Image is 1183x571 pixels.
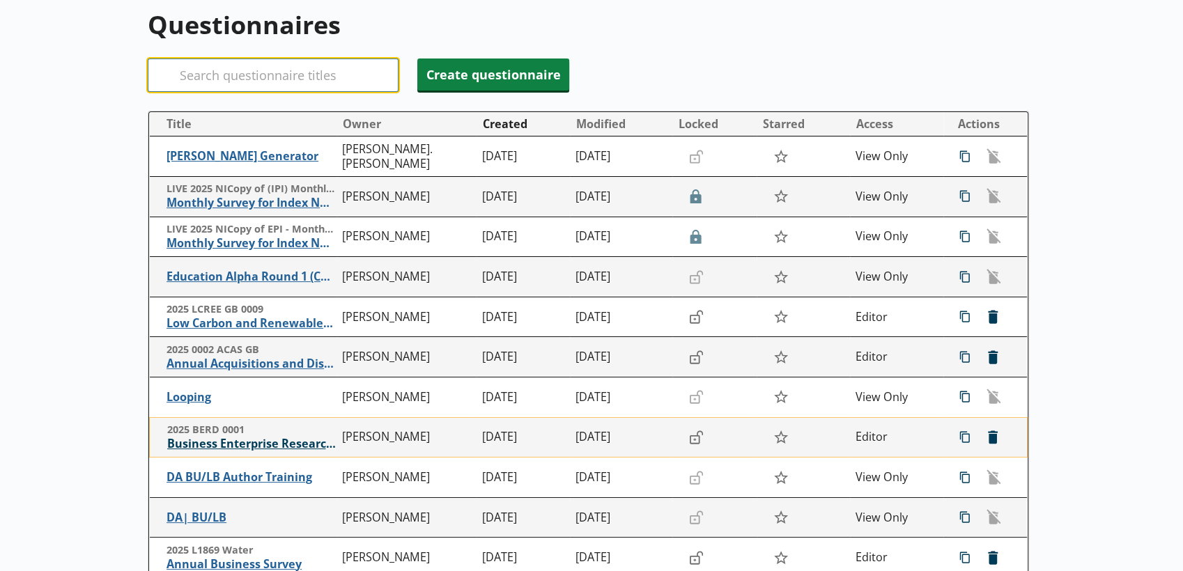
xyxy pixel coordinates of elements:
td: [DATE] [570,337,672,377]
td: [DATE] [477,136,570,177]
button: Title [155,113,336,135]
span: [PERSON_NAME] Generator [167,149,336,164]
span: Low Carbon and Renewable Energy Economy Survey [167,316,336,331]
input: Search questionnaire titles [148,58,399,92]
td: [PERSON_NAME] [337,177,477,217]
td: Editor [850,417,943,457]
td: Editor [850,337,943,377]
button: Locked [673,113,756,135]
button: Lock [682,345,710,369]
button: Access [851,113,943,135]
td: [DATE] [570,217,672,257]
td: [DATE] [570,136,672,177]
button: Lock [682,425,710,449]
td: [DATE] [477,257,570,297]
td: [PERSON_NAME] [337,217,477,257]
td: [PERSON_NAME].[PERSON_NAME] [337,136,477,177]
button: Modified [571,113,672,135]
button: Star [766,545,796,571]
td: [DATE] [570,177,672,217]
button: Starred [757,113,849,135]
button: Owner [337,113,476,135]
th: Actions [943,112,1028,136]
span: Annual Acquisitions and Disposals of Capital Assets [167,357,336,371]
td: View Only [850,457,943,498]
td: [DATE] [570,417,672,457]
td: View Only [850,177,943,217]
td: [DATE] [570,377,672,418]
td: [DATE] [477,177,570,217]
button: Star [766,143,796,170]
td: View Only [850,377,943,418]
button: Created [477,113,569,135]
button: Star [766,504,796,531]
button: Star [766,263,796,290]
span: 2025 LCREE GB 0009 [167,303,336,316]
td: Editor [850,297,943,337]
td: View Only [850,136,943,177]
td: [PERSON_NAME] [337,297,477,337]
td: View Only [850,497,943,538]
td: [PERSON_NAME] [337,457,477,498]
td: [DATE] [477,417,570,457]
td: [DATE] [477,337,570,377]
button: Star [766,304,796,330]
td: [PERSON_NAME] [337,337,477,377]
span: Monthly Survey for Index Numbers of Export Prices - Price Quotation Return [167,236,336,251]
button: Star [766,424,796,451]
span: LIVE 2025 NICopy of EPI - Monthly Survey for Index Numbers of Export Prices - Price Quotation Retur [167,223,336,236]
td: [DATE] [570,257,672,297]
button: Lock [682,305,710,329]
td: [PERSON_NAME] [337,417,477,457]
span: Monthly Survey for Index Numbers of Import Prices - Price Quotation Return [167,196,336,210]
td: [PERSON_NAME] [337,377,477,418]
button: Star [766,464,796,490]
button: Create questionnaire [417,58,569,91]
span: 2025 0002 ACAS GB [167,343,336,357]
button: Lock [682,546,710,570]
span: 2025 BERD 0001 [167,423,336,437]
td: [DATE] [477,217,570,257]
td: View Only [850,217,943,257]
span: LIVE 2025 NICopy of (IPI) Monthly Survey for Index Numbers of Import Prices - Price Quotation Return [167,182,336,196]
span: DA BU/LB Author Training [167,470,336,485]
span: Education Alpha Round 1 (Copy) [167,269,336,284]
td: [DATE] [477,457,570,498]
td: [DATE] [477,297,570,337]
span: DA| BU/LB [167,510,336,525]
button: Star [766,384,796,410]
td: [DATE] [477,497,570,538]
h1: Questionnaires [148,8,1029,42]
td: [DATE] [570,297,672,337]
td: View Only [850,257,943,297]
button: Star [766,183,796,210]
span: Business Enterprise Research and Development [167,437,336,451]
td: [DATE] [570,497,672,538]
td: [PERSON_NAME] [337,257,477,297]
td: [DATE] [570,457,672,498]
td: [DATE] [477,377,570,418]
button: Star [766,224,796,250]
span: 2025 L1869 Water [167,544,336,557]
span: Looping [167,390,336,405]
button: Star [766,344,796,370]
td: [PERSON_NAME] [337,497,477,538]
